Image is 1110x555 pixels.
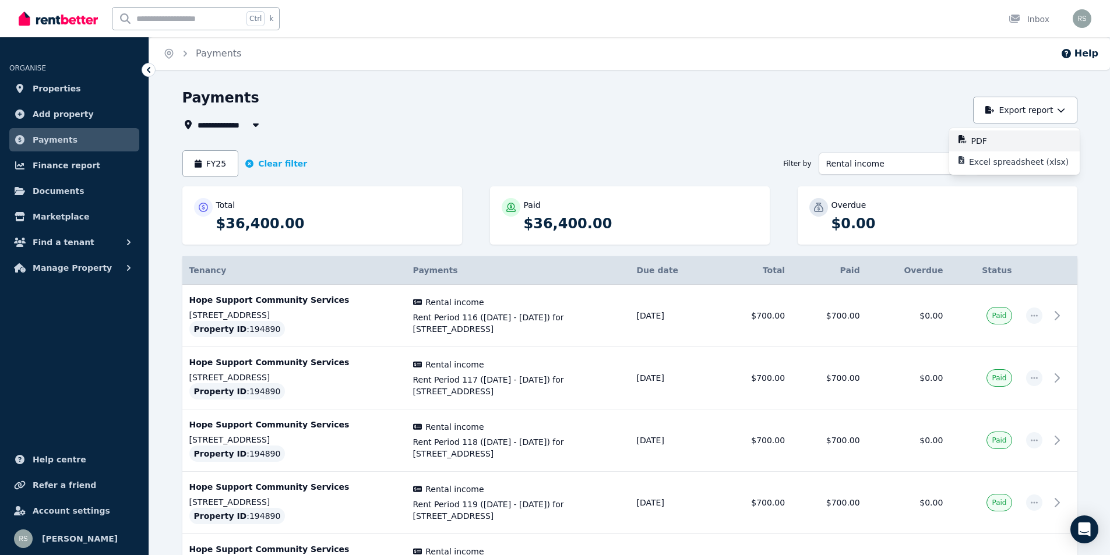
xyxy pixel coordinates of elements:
[524,199,541,211] p: Paid
[33,504,110,518] span: Account settings
[189,419,399,430] p: Hope Support Community Services
[783,159,811,168] span: Filter by
[413,374,623,397] span: Rent Period 117 ([DATE] - [DATE]) for [STREET_ADDRESS]
[413,436,623,459] span: Rent Period 118 ([DATE] - [DATE]) for [STREET_ADDRESS]
[9,473,139,497] a: Refer a friend
[33,158,100,172] span: Finance report
[413,312,623,335] span: Rent Period 116 ([DATE] - [DATE]) for [STREET_ADDRESS]
[33,478,96,492] span: Refer a friend
[42,532,118,546] span: [PERSON_NAME]
[9,128,139,151] a: Payments
[19,10,98,27] img: RentBetter
[949,128,1080,175] div: Export report
[182,89,259,107] h1: Payments
[189,294,399,306] p: Hope Support Community Services
[189,434,399,446] p: [STREET_ADDRESS]
[1009,13,1049,25] div: Inbox
[182,256,406,285] th: Tenancy
[194,510,247,522] span: Property ID
[826,158,944,169] span: Rental income
[425,359,484,370] span: Rental income
[831,214,1066,233] p: $0.00
[33,82,81,96] span: Properties
[1073,9,1091,28] img: Rod Smith
[9,256,139,280] button: Manage Property
[630,347,717,409] td: [DATE]
[9,77,139,100] a: Properties
[149,37,255,70] nav: Breadcrumb
[189,356,399,368] p: Hope Support Community Services
[14,529,33,548] img: Rod Smith
[717,347,792,409] td: $700.00
[245,158,307,169] button: Clear filter
[792,256,867,285] th: Paid
[992,311,1006,320] span: Paid
[33,235,94,249] span: Find a tenant
[717,285,792,347] td: $700.00
[630,472,717,534] td: [DATE]
[971,135,996,147] p: PDF
[425,483,484,495] span: Rental income
[992,436,1006,445] span: Paid
[189,309,399,321] p: [STREET_ADDRESS]
[196,48,241,59] a: Payments
[9,179,139,203] a: Documents
[630,256,717,285] th: Due date
[9,64,46,72] span: ORGANISE
[9,102,139,126] a: Add property
[919,373,943,383] span: $0.00
[9,154,139,177] a: Finance report
[867,256,950,285] th: Overdue
[189,383,286,400] div: : 194890
[973,97,1077,123] button: Export report
[630,285,717,347] td: [DATE]
[1070,515,1098,543] div: Open Intercom Messenger
[919,436,943,445] span: $0.00
[246,11,265,26] span: Ctrl
[182,150,239,177] button: FY25
[9,231,139,254] button: Find a tenant
[189,508,286,524] div: : 194890
[425,296,484,308] span: Rental income
[717,472,792,534] td: $700.00
[792,472,867,534] td: $700.00
[194,323,247,335] span: Property ID
[9,205,139,228] a: Marketplace
[992,498,1006,507] span: Paid
[919,311,943,320] span: $0.00
[189,446,286,462] div: : 194890
[9,499,139,522] a: Account settings
[216,214,450,233] p: $36,400.00
[189,321,286,337] div: : 194890
[524,214,758,233] p: $36,400.00
[717,409,792,472] td: $700.00
[792,347,867,409] td: $700.00
[194,386,247,397] span: Property ID
[33,453,86,466] span: Help centre
[792,285,867,347] td: $700.00
[189,496,399,508] p: [STREET_ADDRESS]
[992,373,1006,383] span: Paid
[33,261,112,275] span: Manage Property
[630,409,717,472] td: [DATE]
[919,498,943,507] span: $0.00
[216,199,235,211] p: Total
[189,372,399,383] p: [STREET_ADDRESS]
[792,409,867,472] td: $700.00
[9,448,139,471] a: Help centre
[969,156,1078,168] p: Excel spreadsheet (xlsx)
[33,107,94,121] span: Add property
[950,256,1019,285] th: Status
[717,256,792,285] th: Total
[194,448,247,459] span: Property ID
[413,266,458,275] span: Payments
[819,153,968,175] button: Rental income
[269,14,273,23] span: k
[413,499,623,522] span: Rent Period 119 ([DATE] - [DATE]) for [STREET_ADDRESS]
[33,184,84,198] span: Documents
[425,421,484,433] span: Rental income
[33,133,77,147] span: Payments
[1060,47,1098,61] button: Help
[189,543,399,555] p: Hope Support Community Services
[189,481,399,493] p: Hope Support Community Services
